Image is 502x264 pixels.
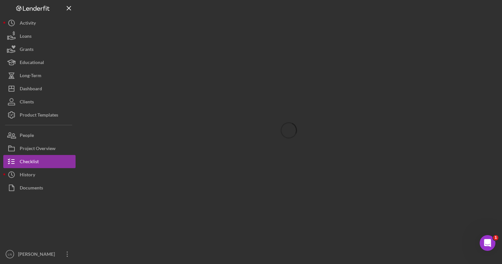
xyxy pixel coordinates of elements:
button: Loans [3,30,76,43]
div: [PERSON_NAME] [16,248,59,262]
div: Documents [20,181,43,196]
div: Clients [20,95,34,110]
div: People [20,129,34,143]
button: Activity [3,16,76,30]
button: People [3,129,76,142]
span: 1 [493,235,498,240]
div: Checklist [20,155,39,170]
div: Product Templates [20,108,58,123]
button: Dashboard [3,82,76,95]
div: Loans [20,30,32,44]
button: Long-Term [3,69,76,82]
div: Educational [20,56,44,71]
text: LN [8,253,12,256]
div: History [20,168,35,183]
div: Activity [20,16,36,31]
div: Long-Term [20,69,41,84]
iframe: Intercom live chat [480,235,495,251]
div: Dashboard [20,82,42,97]
div: Project Overview [20,142,56,157]
button: LN[PERSON_NAME] [3,248,76,261]
button: Checklist [3,155,76,168]
div: Grants [20,43,34,57]
button: History [3,168,76,181]
button: Documents [3,181,76,194]
button: Project Overview [3,142,76,155]
button: Product Templates [3,108,76,121]
button: Educational [3,56,76,69]
button: Grants [3,43,76,56]
button: Clients [3,95,76,108]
